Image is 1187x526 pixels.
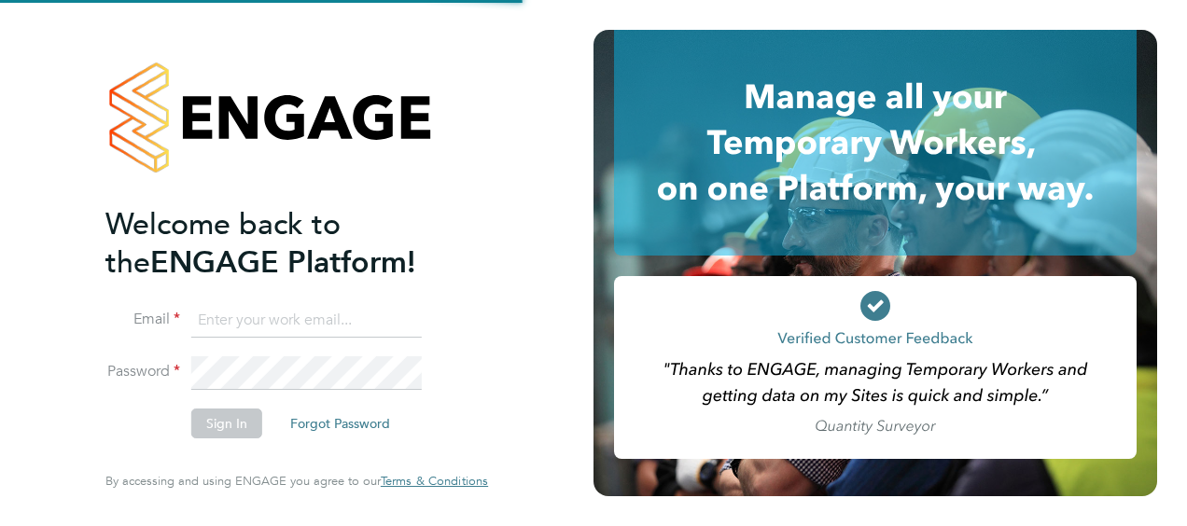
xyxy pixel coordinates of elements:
input: Enter your work email... [191,304,422,338]
button: Sign In [191,408,262,438]
label: Email [105,310,180,329]
span: By accessing and using ENGAGE you agree to our [105,473,488,489]
h2: ENGAGE Platform! [105,205,469,282]
span: Terms & Conditions [381,473,488,489]
span: Welcome back to the [105,206,341,281]
a: Terms & Conditions [381,474,488,489]
button: Forgot Password [275,408,405,438]
label: Password [105,362,180,381]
